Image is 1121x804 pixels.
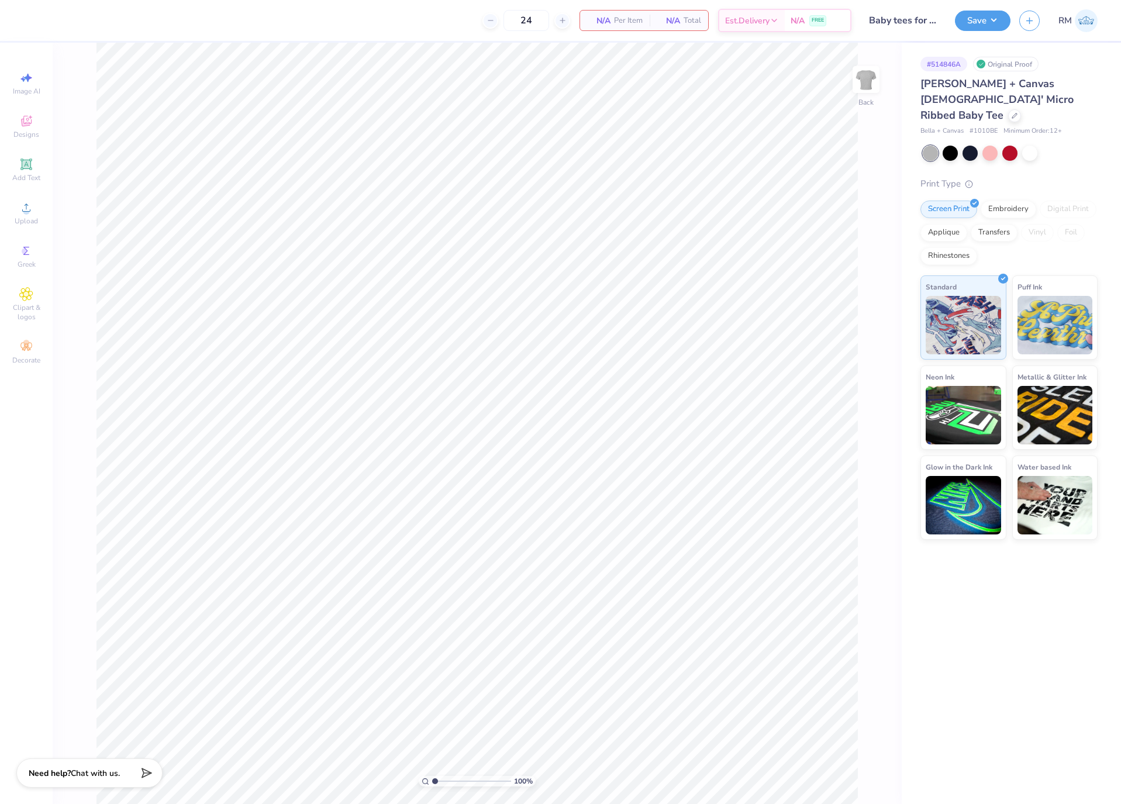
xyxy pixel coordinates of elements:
div: Embroidery [981,201,1036,218]
span: Greek [18,260,36,269]
span: Chat with us. [71,768,120,779]
span: Bella + Canvas [920,126,964,136]
div: Original Proof [973,57,1039,71]
span: Glow in the Dark Ink [926,461,992,473]
a: RM [1058,9,1098,32]
div: Foil [1057,224,1085,241]
span: Minimum Order: 12 + [1003,126,1062,136]
span: 100 % [514,776,533,786]
span: FREE [812,16,824,25]
span: [PERSON_NAME] + Canvas [DEMOGRAPHIC_DATA]' Micro Ribbed Baby Tee [920,77,1074,122]
span: # 1010BE [970,126,998,136]
div: Vinyl [1021,224,1054,241]
span: Decorate [12,356,40,365]
img: Glow in the Dark Ink [926,476,1001,534]
img: Back [854,68,878,91]
div: Digital Print [1040,201,1096,218]
img: Water based Ink [1017,476,1093,534]
img: Ronald Manipon [1075,9,1098,32]
div: Screen Print [920,201,977,218]
img: Metallic & Glitter Ink [1017,386,1093,444]
span: N/A [657,15,680,27]
span: RM [1058,14,1072,27]
span: Upload [15,216,38,226]
div: Transfers [971,224,1017,241]
img: Standard [926,296,1001,354]
span: Designs [13,130,39,139]
div: Print Type [920,177,1098,191]
div: Rhinestones [920,247,977,265]
span: Add Text [12,173,40,182]
span: Clipart & logos [6,303,47,322]
button: Save [955,11,1010,31]
img: Puff Ink [1017,296,1093,354]
span: Total [684,15,701,27]
strong: Need help? [29,768,71,779]
span: Neon Ink [926,371,954,383]
span: N/A [791,15,805,27]
div: # 514846A [920,57,967,71]
span: Water based Ink [1017,461,1071,473]
input: – – [503,10,549,31]
input: Untitled Design [860,9,946,32]
span: Per Item [614,15,643,27]
img: Neon Ink [926,386,1001,444]
div: Applique [920,224,967,241]
span: N/A [587,15,610,27]
span: Est. Delivery [725,15,770,27]
div: Back [858,97,874,108]
span: Puff Ink [1017,281,1042,293]
span: Standard [926,281,957,293]
span: Image AI [13,87,40,96]
span: Metallic & Glitter Ink [1017,371,1086,383]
